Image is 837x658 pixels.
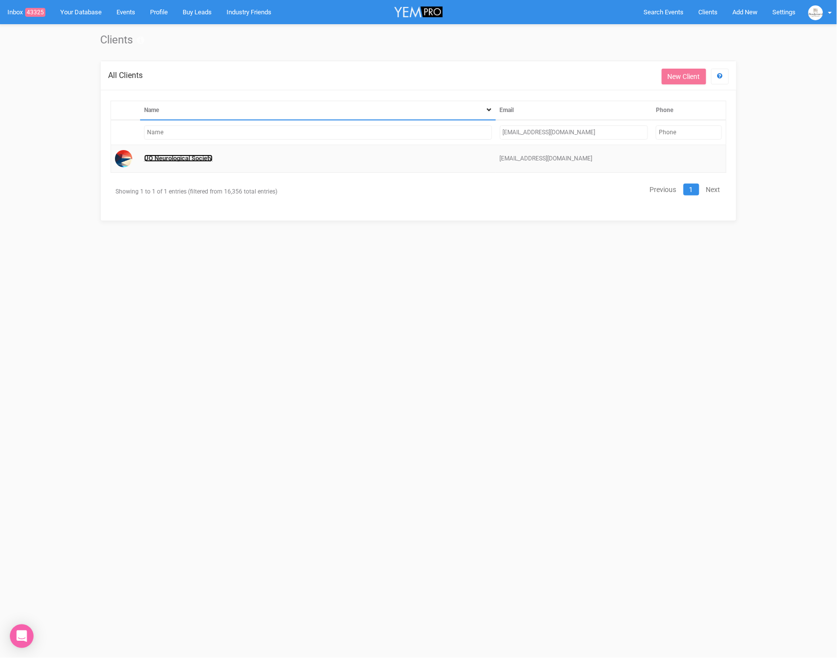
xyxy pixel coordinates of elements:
[108,71,143,80] span: All Clients
[111,183,306,201] div: Showing 1 to 1 of 1 entries (filtered from 16,356 total entries)
[25,8,45,17] span: 43325
[733,8,758,16] span: Add New
[144,155,213,162] a: UQ Neurological Society
[500,125,648,140] input: Filter by Email
[496,145,652,173] td: [EMAIL_ADDRESS][DOMAIN_NAME]
[144,125,492,140] input: Filter by Name
[644,8,684,16] span: Search Events
[808,5,823,20] img: BGLogo.jpg
[100,34,737,46] h1: Clients
[652,101,726,120] th: Phone: activate to sort column ascending
[496,101,652,120] th: Email: activate to sort column ascending
[684,184,699,195] a: 1
[644,184,683,195] a: Previous
[700,184,726,195] a: Next
[115,150,132,167] img: Profile Image
[140,101,496,120] th: Name: activate to sort column descending
[662,69,706,84] a: New Client
[656,125,722,140] input: Filter by Phone
[699,8,718,16] span: Clients
[10,624,34,648] div: Open Intercom Messenger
